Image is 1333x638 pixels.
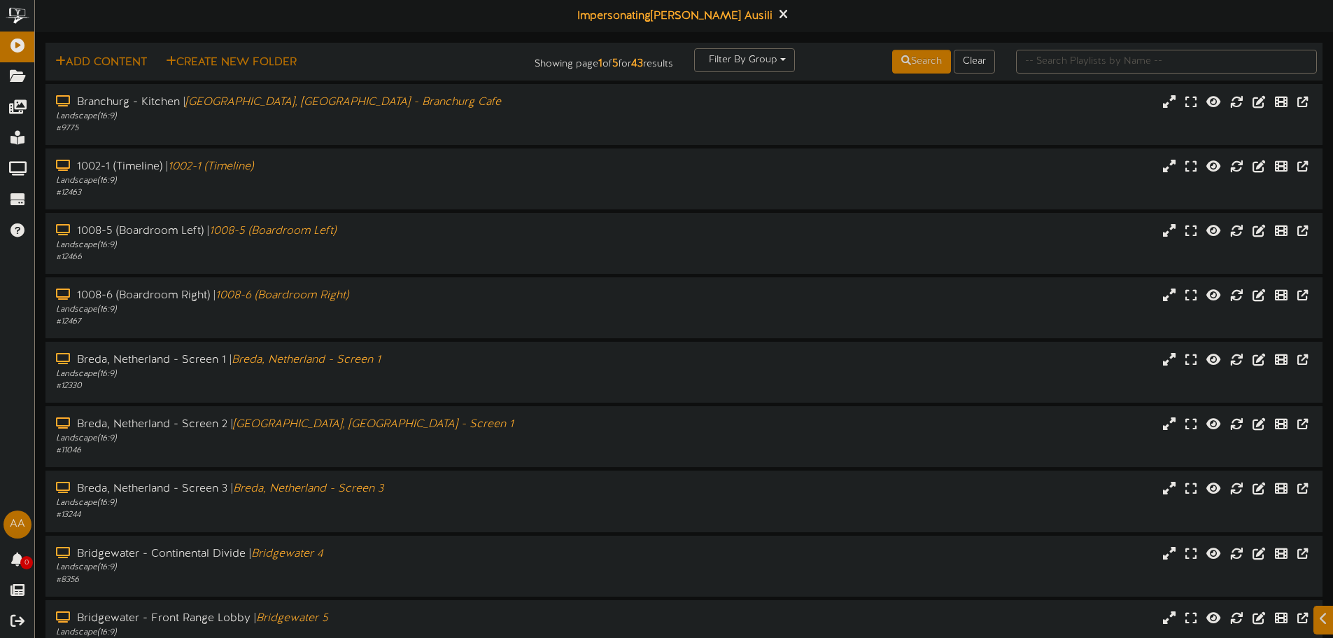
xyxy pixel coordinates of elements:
input: -- Search Playlists by Name -- [1016,50,1317,74]
i: 1002-1 (Timeline) [168,160,253,173]
button: Create New Folder [162,54,301,71]
div: Breda, Netherland - Screen 2 | [56,417,567,433]
div: 1002-1 (Timeline) | [56,159,567,175]
div: Landscape ( 16:9 ) [56,304,567,316]
div: Landscape ( 16:9 ) [56,368,567,380]
strong: 43 [631,57,643,70]
div: # 11046 [56,445,567,457]
div: # 12463 [56,187,567,199]
div: Bridgewater - Front Range Lobby | [56,611,567,627]
div: AA [3,511,31,539]
button: Search [892,50,951,74]
div: Landscape ( 16:9 ) [56,562,567,574]
div: Breda, Netherland - Screen 1 | [56,352,567,368]
div: # 12467 [56,316,567,328]
strong: 5 [612,57,619,70]
div: # 13244 [56,509,567,521]
span: 0 [20,556,33,569]
button: Clear [954,50,995,74]
div: 1008-5 (Boardroom Left) | [56,223,567,240]
i: Bridgewater 4 [251,548,323,560]
i: 1008-6 (Boardroom Right) [216,289,348,302]
div: # 12466 [56,251,567,263]
i: 1008-5 (Boardroom Left) [209,225,336,237]
div: Landscape ( 16:9 ) [56,175,567,187]
strong: 1 [598,57,602,70]
div: # 9775 [56,123,567,134]
div: Bridgewater - Continental Divide | [56,546,567,562]
div: 1008-6 (Boardroom Right) | [56,288,567,304]
i: [GEOGRAPHIC_DATA], [GEOGRAPHIC_DATA] - Screen 1 [233,418,514,431]
div: # 8356 [56,574,567,586]
div: Landscape ( 16:9 ) [56,497,567,509]
div: Showing page of for results [470,48,684,72]
button: Add Content [51,54,151,71]
div: Landscape ( 16:9 ) [56,433,567,445]
div: # 12330 [56,380,567,392]
button: Filter By Group [694,48,795,72]
div: Breda, Netherland - Screen 3 | [56,481,567,497]
div: Branchurg - Kitchen | [56,95,567,111]
i: Breda, Netherland - Screen 3 [233,483,383,495]
i: Bridgewater 5 [256,612,328,625]
div: Landscape ( 16:9 ) [56,111,567,123]
i: Breda, Netherland - Screen 1 [232,354,381,366]
i: [GEOGRAPHIC_DATA], [GEOGRAPHIC_DATA] - Branchurg Cafe [185,96,501,109]
div: Landscape ( 16:9 ) [56,240,567,251]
